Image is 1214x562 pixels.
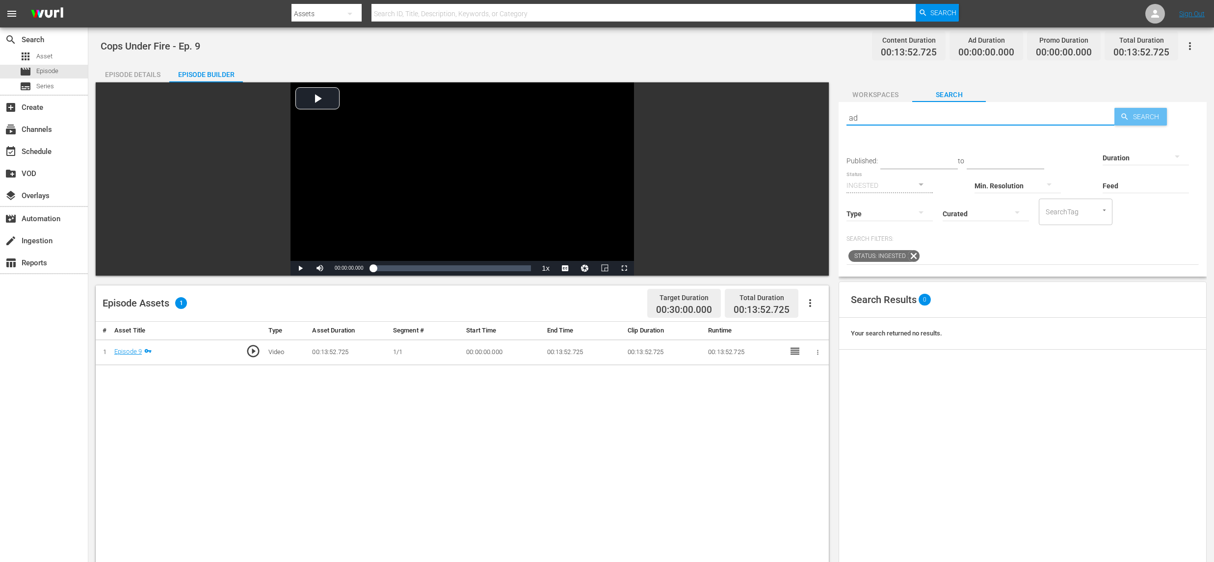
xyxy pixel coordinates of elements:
[96,339,110,365] td: 1
[1100,205,1109,215] button: Open
[543,339,624,365] td: 00:13:52.725
[704,322,785,340] th: Runtime
[5,102,17,113] span: Create
[614,261,634,276] button: Fullscreen
[575,261,595,276] button: Jump To Time
[110,322,235,340] th: Asset Title
[543,322,624,340] th: End Time
[704,339,785,365] td: 00:13:52.725
[5,257,17,269] span: Reports
[169,63,243,82] button: Episode Builder
[846,157,878,165] span: Published:
[290,82,634,276] div: Video Player
[462,339,543,365] td: 00:00:00.000
[919,294,931,306] span: 0
[656,305,712,316] span: 00:30:00.000
[958,157,964,165] span: to
[264,339,309,365] td: Video
[555,261,575,276] button: Captions
[290,261,310,276] button: Play
[101,40,200,52] span: Cops Under Fire - Ep. 9
[958,33,1014,47] div: Ad Duration
[175,297,187,309] span: 1
[103,297,187,309] div: Episode Assets
[6,8,18,20] span: menu
[308,339,389,365] td: 00:13:52.725
[20,51,31,62] span: Asset
[5,146,17,157] span: Schedule
[36,66,58,76] span: Episode
[308,322,389,340] th: Asset Duration
[36,81,54,91] span: Series
[5,213,17,225] span: Automation
[36,51,53,61] span: Asset
[462,322,543,340] th: Start Time
[96,63,169,82] button: Episode Details
[1129,108,1167,126] span: Search
[1179,10,1205,18] a: Sign Out
[656,291,712,305] div: Target Duration
[916,4,959,22] button: Search
[848,250,908,262] span: Status: INGESTED
[881,33,937,47] div: Content Duration
[839,89,912,101] span: Workspaces
[5,34,17,46] span: Search
[310,261,330,276] button: Mute
[373,265,531,271] div: Progress Bar
[264,322,309,340] th: Type
[851,330,942,337] span: Your search returned no results.
[389,339,462,365] td: 1/1
[114,348,142,355] a: Episode 9
[335,265,363,271] span: 00:00:00.000
[5,190,17,202] span: Overlays
[912,89,986,101] span: Search
[1113,47,1169,58] span: 00:13:52.725
[624,322,704,340] th: Clip Duration
[1036,47,1092,58] span: 00:00:00.000
[389,322,462,340] th: Segment #
[96,63,169,86] div: Episode Details
[846,235,1199,243] p: Search Filters:
[246,344,261,358] span: play_circle_outline
[5,168,17,179] span: VOD
[5,235,17,247] span: Ingestion
[24,2,71,26] img: ans4CAIJ8jUAAAAAAAAAAAAAAAAAAAAAAAAgQb4GAAAAAAAAAAAAAAAAAAAAAAAAJMjXAAAAAAAAAAAAAAAAAAAAAAAAgAT5G...
[1114,108,1167,126] button: Search
[881,47,937,58] span: 00:13:52.725
[930,4,956,22] span: Search
[20,80,31,92] span: Series
[595,261,614,276] button: Picture-in-Picture
[624,339,704,365] td: 00:13:52.725
[958,47,1014,58] span: 00:00:00.000
[1036,33,1092,47] div: Promo Duration
[536,261,555,276] button: Playback Rate
[96,322,110,340] th: #
[846,172,933,199] div: INGESTED
[1113,33,1169,47] div: Total Duration
[851,294,917,306] span: Search Results
[20,66,31,77] span: Episode
[5,124,17,135] span: Channels
[734,304,790,315] span: 00:13:52.725
[169,63,243,86] div: Episode Builder
[734,291,790,305] div: Total Duration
